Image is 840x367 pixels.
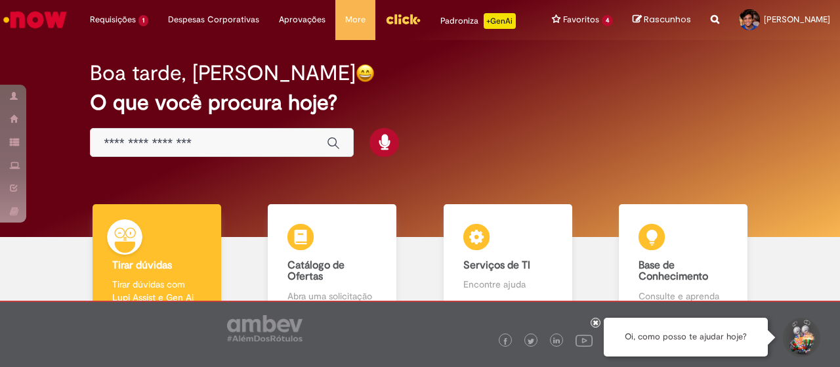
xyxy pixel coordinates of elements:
b: Tirar dúvidas [112,259,172,272]
img: ServiceNow [1,7,69,33]
p: Encontre ajuda [463,278,553,291]
b: Base de Conhecimento [639,259,708,284]
p: Tirar dúvidas com Lupi Assist e Gen Ai [112,278,201,304]
a: Serviços de TI Encontre ajuda [420,204,596,318]
img: happy-face.png [356,64,375,83]
a: Rascunhos [633,14,691,26]
a: Base de Conhecimento Consulte e aprenda [596,204,772,318]
span: Rascunhos [644,13,691,26]
span: Favoritos [563,13,599,26]
p: Consulte e aprenda [639,290,728,303]
img: logo_footer_linkedin.png [553,337,560,345]
span: 1 [138,15,148,26]
button: Iniciar Conversa de Suporte [781,318,820,357]
h2: O que você procura hoje? [90,91,749,114]
span: Despesas Corporativas [168,13,259,26]
b: Catálogo de Ofertas [287,259,345,284]
span: Requisições [90,13,136,26]
img: logo_footer_ambev_rotulo_gray.png [227,315,303,341]
span: 4 [602,15,613,26]
p: Abra uma solicitação [287,290,377,303]
span: More [345,13,366,26]
a: Tirar dúvidas Tirar dúvidas com Lupi Assist e Gen Ai [69,204,245,318]
img: click_logo_yellow_360x200.png [385,9,421,29]
a: Catálogo de Ofertas Abra uma solicitação [245,204,421,318]
img: logo_footer_facebook.png [502,338,509,345]
h2: Boa tarde, [PERSON_NAME] [90,62,356,85]
span: [PERSON_NAME] [764,14,830,25]
div: Oi, como posso te ajudar hoje? [604,318,768,356]
img: logo_footer_twitter.png [528,338,534,345]
b: Serviços de TI [463,259,530,272]
img: logo_footer_youtube.png [576,332,593,349]
span: Aprovações [279,13,325,26]
p: +GenAi [484,13,516,29]
div: Padroniza [440,13,516,29]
